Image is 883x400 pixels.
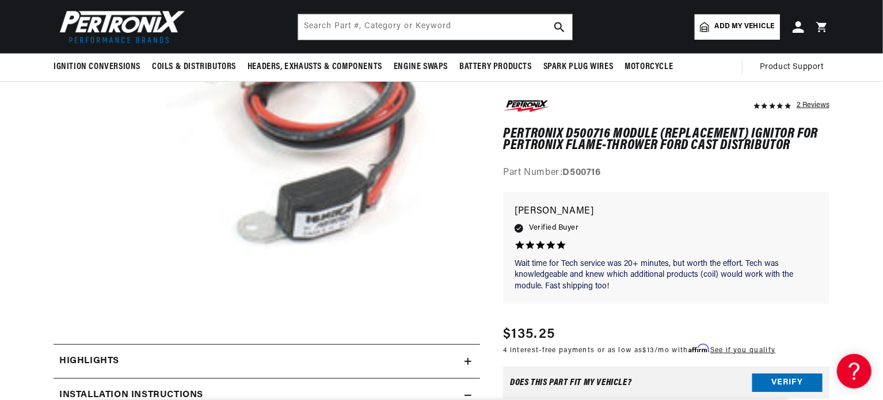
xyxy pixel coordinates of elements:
summary: Engine Swaps [388,54,454,81]
summary: Product Support [760,54,829,81]
span: $135.25 [503,324,555,345]
summary: Spark Plug Wires [538,54,619,81]
span: Affirm [688,344,709,353]
a: See if you qualify - Learn more about Affirm Financing (opens in modal) [710,347,775,354]
span: Coils & Distributors [152,61,236,73]
span: Product Support [760,61,824,74]
img: Pertronix [54,7,186,47]
span: Motorcycle [625,61,673,73]
summary: Battery Products [454,54,538,81]
p: Wait time for Tech service was 20+ minutes, but worth the effort. Tech was knowledgeable and knew... [515,258,818,292]
div: Does This part fit My vehicle? [510,379,631,388]
a: Add my vehicle [695,14,780,40]
span: Headers, Exhausts & Components [248,61,382,73]
div: 2 Reviews [797,98,829,112]
input: Search Part #, Category or Keyword [298,14,572,40]
span: $13 [643,347,655,354]
h2: Highlights [59,354,119,369]
button: Verify [752,374,823,393]
summary: Ignition Conversions [54,54,146,81]
span: Spark Plug Wires [543,61,614,73]
summary: Headers, Exhausts & Components [242,54,388,81]
span: Engine Swaps [394,61,448,73]
summary: Highlights [54,345,480,378]
div: Part Number: [503,166,829,181]
span: Verified Buyer [529,222,578,235]
p: 4 interest-free payments or as low as /mo with . [503,345,775,356]
span: Add my vehicle [715,21,775,32]
summary: Coils & Distributors [146,54,242,81]
h1: PerTronix D500716 Module (replacement) Ignitor for PerTronix Flame-Thrower Ford Cast Distributor [503,128,829,152]
summary: Motorcycle [619,54,679,81]
span: Ignition Conversions [54,61,140,73]
span: Battery Products [459,61,532,73]
strong: D500716 [563,169,601,178]
button: search button [547,14,572,40]
p: [PERSON_NAME] [515,204,818,220]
